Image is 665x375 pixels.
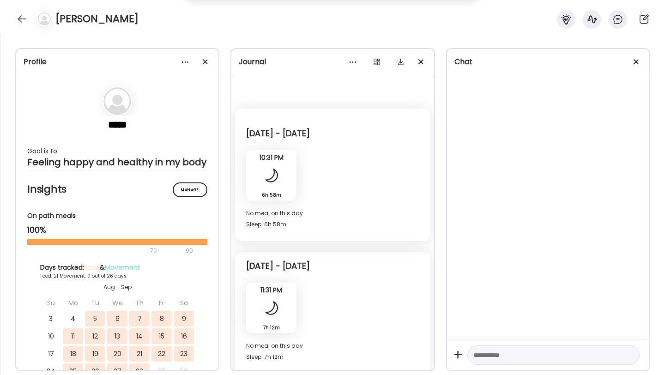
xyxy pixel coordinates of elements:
[151,346,172,362] div: 22
[84,263,100,272] span: Food
[103,87,131,115] img: bg-avatar-default.svg
[27,245,183,256] div: 70
[246,286,296,294] span: 11:31 PM
[55,12,139,26] h4: [PERSON_NAME]
[454,56,642,67] div: Chat
[24,56,211,67] div: Profile
[246,260,310,272] div: [DATE] - [DATE]
[185,245,194,256] div: 90
[129,295,150,311] div: Th
[174,346,194,362] div: 23
[40,283,194,291] div: Aug - Sep
[105,263,140,272] span: Movement
[174,311,194,327] div: 9
[63,328,83,344] div: 11
[129,311,150,327] div: 7
[107,295,127,311] div: We
[41,311,61,327] div: 3
[174,328,194,344] div: 16
[27,145,207,157] div: Goal is to
[107,346,127,362] div: 20
[63,346,83,362] div: 18
[27,224,207,236] div: 100%
[129,346,150,362] div: 21
[151,328,172,344] div: 15
[174,295,194,311] div: Sa
[63,295,83,311] div: Mo
[246,340,419,363] div: No meal on this day Sleep: 7h 12m
[151,311,172,327] div: 8
[85,311,105,327] div: 5
[27,182,207,196] h2: Insights
[27,211,207,221] div: On path meals
[173,182,207,197] div: Manage
[250,323,293,333] div: 7h 12m
[40,263,194,272] div: Days tracked: &
[27,157,207,168] div: Feeling happy and healthy in my body
[40,272,194,279] div: Food: 21 Movement: 0 out of 26 days
[246,128,310,139] div: [DATE] - [DATE]
[129,328,150,344] div: 14
[151,295,172,311] div: Fr
[63,311,83,327] div: 4
[85,295,105,311] div: Tu
[41,346,61,362] div: 17
[85,346,105,362] div: 19
[38,12,51,25] img: bg-avatar-default.svg
[41,295,61,311] div: Su
[250,190,293,200] div: 6h 58m
[107,311,127,327] div: 6
[246,153,296,162] span: 10:31 PM
[41,328,61,344] div: 10
[85,328,105,344] div: 12
[239,56,426,67] div: Journal
[107,328,127,344] div: 13
[246,208,419,230] div: No meal on this day Sleep: 6h 58m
